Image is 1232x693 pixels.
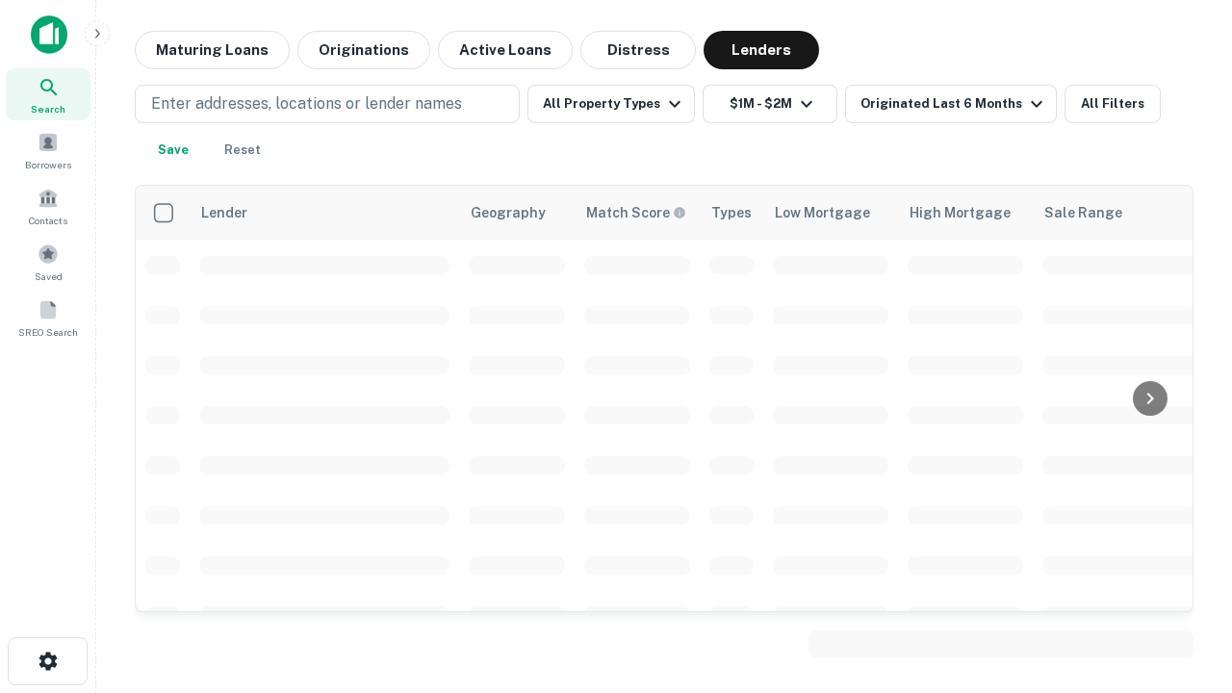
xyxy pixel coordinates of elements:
div: Low Mortgage [775,201,870,224]
div: Capitalize uses an advanced AI algorithm to match your search with the best lender. The match sco... [586,202,686,223]
span: SREO Search [18,324,78,340]
div: Originated Last 6 Months [860,92,1048,115]
button: Maturing Loans [135,31,290,69]
button: All Filters [1065,85,1161,123]
button: $1M - $2M [703,85,837,123]
span: Saved [35,269,63,284]
button: All Property Types [527,85,695,123]
h6: Match Score [586,202,682,223]
button: Originated Last 6 Months [845,85,1057,123]
span: Borrowers [25,157,71,172]
a: Saved [6,236,90,288]
a: SREO Search [6,292,90,344]
button: Distress [580,31,696,69]
div: High Mortgage [910,201,1011,224]
button: Active Loans [438,31,573,69]
button: Originations [297,31,430,69]
button: Save your search to get updates of matches that match your search criteria. [142,131,204,169]
div: Lender [201,201,247,224]
span: Search [31,101,65,116]
th: Types [700,186,763,240]
img: capitalize-icon.png [31,15,67,54]
th: Lender [190,186,459,240]
button: Reset [212,131,273,169]
div: Sale Range [1044,201,1122,224]
a: Borrowers [6,124,90,176]
th: Low Mortgage [763,186,898,240]
p: Enter addresses, locations or lender names [151,92,462,115]
button: Enter addresses, locations or lender names [135,85,520,123]
th: Sale Range [1033,186,1206,240]
th: High Mortgage [898,186,1033,240]
button: Lenders [704,31,819,69]
div: Geography [471,201,546,224]
div: Types [711,201,752,224]
span: Contacts [29,213,67,228]
a: Search [6,68,90,120]
th: Geography [459,186,575,240]
th: Capitalize uses an advanced AI algorithm to match your search with the best lender. The match sco... [575,186,700,240]
iframe: Chat Widget [1136,539,1232,631]
a: Contacts [6,180,90,232]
